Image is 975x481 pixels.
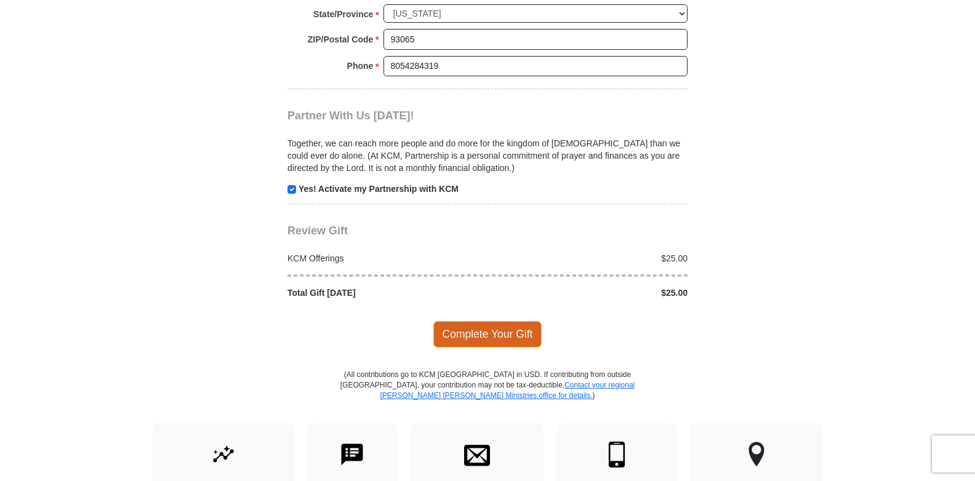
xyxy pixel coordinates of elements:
img: other-region [748,442,765,467]
img: text-to-give.svg [339,442,365,467]
span: Complete Your Gift [433,321,542,347]
img: mobile.svg [604,442,630,467]
div: KCM Offerings [281,252,488,264]
div: $25.00 [487,287,694,299]
a: Contact your regional [PERSON_NAME] [PERSON_NAME] Ministries office for details. [380,381,635,400]
strong: State/Province [313,6,373,23]
strong: ZIP/Postal Code [308,31,374,48]
p: (All contributions go to KCM [GEOGRAPHIC_DATA] in USD. If contributing from outside [GEOGRAPHIC_D... [340,370,635,423]
span: Review Gift [287,225,348,237]
strong: Yes! Activate my Partnership with KCM [299,184,459,194]
div: $25.00 [487,252,694,264]
div: Total Gift [DATE] [281,287,488,299]
img: give-by-stock.svg [211,442,236,467]
span: Partner With Us [DATE]! [287,109,414,122]
p: Together, we can reach more people and do more for the kingdom of [DEMOGRAPHIC_DATA] than we coul... [287,137,688,174]
img: envelope.svg [464,442,490,467]
strong: Phone [347,57,374,74]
